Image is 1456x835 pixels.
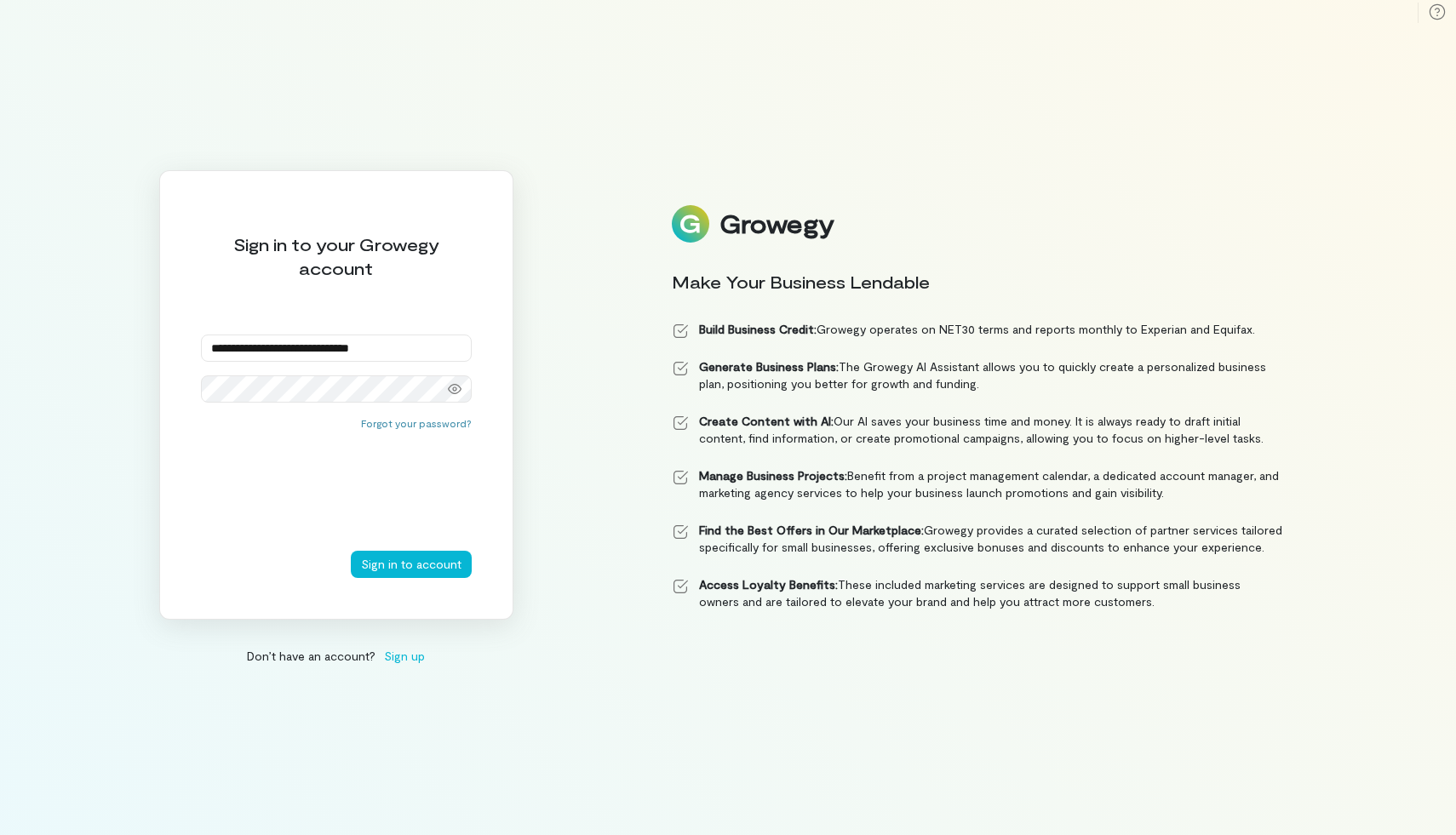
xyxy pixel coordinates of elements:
li: Growegy provides a curated selection of partner services tailored specifically for small business... [672,522,1283,556]
div: Sign in to your Growegy account [201,232,472,280]
button: Sign in to account [351,551,472,578]
strong: Build Business Credit: [699,322,817,336]
li: Benefit from a project management calendar, a dedicated account manager, and marketing agency ser... [672,467,1283,501]
strong: Access Loyalty Benefits: [699,577,838,592]
div: Make Your Business Lendable [672,270,1283,294]
span: Sign up [384,647,425,665]
strong: Generate Business Plans: [699,359,839,374]
strong: Create Content with AI: [699,414,834,428]
strong: Find the Best Offers in Our Marketplace: [699,523,924,537]
strong: Manage Business Projects: [699,468,847,483]
button: Forgot your password? [361,416,472,430]
li: Growegy operates on NET30 terms and reports monthly to Experian and Equifax. [672,321,1283,338]
div: Growegy [719,209,834,238]
li: These included marketing services are designed to support small business owners and are tailored ... [672,576,1283,610]
li: The Growegy AI Assistant allows you to quickly create a personalized business plan, positioning y... [672,358,1283,392]
img: Logo [672,205,709,243]
div: Don’t have an account? [159,647,513,665]
li: Our AI saves your business time and money. It is always ready to draft initial content, find info... [672,413,1283,447]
